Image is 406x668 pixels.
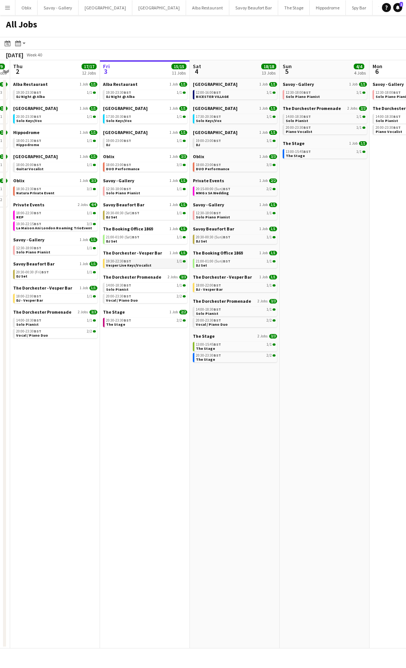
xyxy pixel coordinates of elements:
span: DJ Set [196,239,207,244]
a: 20:30-00:30 (Sat)BST1/1DJ Set [106,210,186,219]
span: BST [34,114,41,119]
div: The Dorchester - Vesper Bar1 Job1/119:30-22:30BST1/1Vesper Live Keys/Vocalist [103,250,187,274]
span: Guitar Vocalist [16,166,44,171]
span: 1/1 [87,211,92,215]
span: 1 Job [80,82,88,87]
span: 1/1 [356,126,362,130]
div: [GEOGRAPHIC_DATA]1 Job1/119:00-23:00BST1/1DJ [103,130,187,154]
span: 1/1 [267,235,272,239]
span: 3/3 [177,163,182,167]
span: BST [34,221,41,226]
div: Savoy Beaufort Bar1 Job1/120:30-00:30 (Fri)BST1/1DJ Set [13,261,97,285]
span: 1 Job [80,106,88,111]
a: 14:00-18:30BST1/1Solo Pianist [286,114,365,123]
button: Alba Restaurant [186,0,229,15]
span: 1 Job [170,203,178,207]
span: Vesper Live Keys/Vocalist [106,263,151,268]
a: 12:30-18:00BST1/1Solo Piano Pianist [16,246,96,254]
a: The Booking Office 18691 Job1/1 [103,226,187,232]
div: Savoy Beaufort Bar1 Job1/120:30-00:30 (Sun)BST1/1DJ Set [193,226,277,250]
span: 17:30-20:30 [106,115,131,119]
a: 21:00-01:00 (Sun)BST1/1DJ Set [196,259,276,267]
span: Private Events [13,202,44,207]
span: The Dorchester Promenade [283,105,341,111]
div: Hippodrome1 Job1/118:00-21:30BST1/1Hippodrome [13,130,97,154]
span: 1/1 [179,82,187,87]
span: 1/1 [89,262,97,266]
span: Hippodrome [16,142,39,147]
span: 1/1 [87,163,92,167]
span: 1/1 [269,251,277,255]
span: BST [223,235,230,239]
a: 19:00-23:00BST1/1DJ [196,138,276,147]
a: 1 [393,3,402,12]
span: 19:30-23:30 [16,91,41,95]
div: Alba Restaurant1 Job1/119:30-23:30BST1/1DJ Night @ Alba [13,81,97,105]
span: REP [16,215,24,220]
span: Oblix [103,154,114,159]
a: 17:30-20:30BST1/1Solo Keys/Vox [106,114,186,123]
span: 20:30-00:30 (Sat) [106,211,139,215]
span: Solo Keys/Vox [16,118,42,123]
span: 1 Job [170,82,178,87]
a: 21:00-01:00 (Sat)BST1/1DJ Set [106,235,186,243]
span: Goring Hotel [103,105,148,111]
span: 2/2 [359,106,367,111]
span: 18:00-20:00 [16,163,41,167]
span: 1/1 [179,130,187,135]
button: Hippodrome [310,0,346,15]
div: [GEOGRAPHIC_DATA]1 Job1/112:00-16:00BST1/1BICESTER VILLAGE [193,81,277,105]
span: 1/1 [89,154,97,159]
span: 1/1 [356,91,362,95]
span: Savoy - Gallery [283,81,314,87]
span: NYX Hotel [193,130,238,135]
span: 1/1 [267,115,272,119]
span: DJ [196,142,200,147]
div: Savoy - Gallery1 Job1/112:30-18:00BST1/1Solo Piano Pianist [193,202,277,226]
span: 1/1 [87,246,92,250]
span: 20:00-23:30 [286,126,311,130]
span: 19:30-22:15 [16,222,41,226]
span: Alba Restaurant [13,81,48,87]
span: The Booking Office 1869 [103,226,153,232]
a: Savoy Beaufort Bar1 Job1/1 [193,226,277,232]
span: BST [124,114,131,119]
span: Savoy Beaufort Bar [193,226,234,232]
button: Savoy - Gallery [38,0,79,15]
span: 18:00-23:00 [196,163,221,167]
span: 18:00-23:00 [106,163,131,167]
span: BST [34,162,41,167]
span: BST [223,186,230,191]
span: 3/3 [179,154,187,159]
span: NYX Hotel [103,130,148,135]
span: Alba Restaurant [103,81,138,87]
span: BST [393,90,401,95]
span: 14:00-18:30 [376,115,401,119]
span: 20:15-00:00 (Sun) [196,187,230,191]
span: Oblix [13,178,24,183]
span: DJ Night @ Alba [16,94,45,99]
a: Private Events2 Jobs4/4 [13,202,97,207]
span: 14:00-18:30 [286,115,311,119]
a: Oblix1 Job3/3 [193,154,277,159]
span: NYX Hotel [13,154,58,159]
span: 1 Job [170,227,178,231]
span: BST [34,138,41,143]
div: The Dorchester Promenade2 Jobs2/214:00-18:30BST1/1Solo Pianist20:00-23:30BST1/1Piano Vocalist [283,105,367,140]
span: 3/3 [267,163,272,167]
a: 20:00-23:30BST1/1Piano Vocalist [286,125,365,134]
a: The Stage1 Job1/1 [283,140,367,146]
span: Solo Pianist [376,118,398,123]
div: The Stage1 Job1/113:00-15:45BST1/1The Stage [283,140,367,160]
a: 18:30-23:30BST3/3Natura Private Event [16,186,96,195]
span: 1/1 [177,259,182,263]
span: 19:00-23:00 [106,139,131,143]
a: 12:30-18:00BST1/1Solo Piano Pianist [106,186,186,195]
div: Savoy - Gallery1 Job1/112:30-18:00BST1/1Solo Piano Pianist [103,178,187,202]
span: BST [303,149,311,154]
span: Bicester village [193,81,238,87]
a: [GEOGRAPHIC_DATA]1 Job1/1 [13,105,97,111]
span: 19:30-22:30 [106,259,131,263]
span: 1/1 [179,251,187,255]
a: 18:00-21:30BST1/1Hippodrome [16,138,96,147]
